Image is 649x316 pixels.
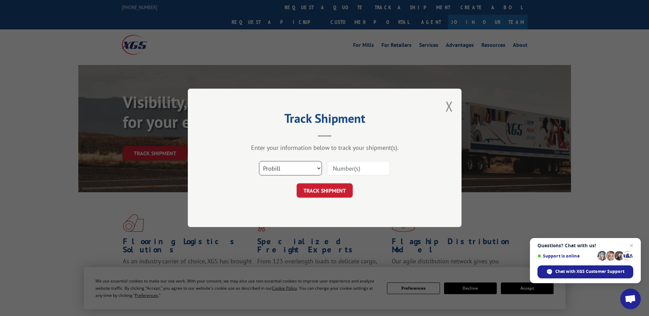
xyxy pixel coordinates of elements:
[537,243,633,248] span: Questions? Chat with us!
[537,265,633,278] div: Chat with XGS Customer Support
[327,161,390,176] input: Number(s)
[627,241,636,250] span: Close chat
[555,268,624,275] span: Chat with XGS Customer Support
[297,184,353,198] button: TRACK SHIPMENT
[222,144,427,152] div: Enter your information below to track your shipment(s).
[620,289,641,309] div: Open chat
[537,253,595,259] span: Support is online
[445,97,453,115] button: Close modal
[222,114,427,127] h2: Track Shipment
